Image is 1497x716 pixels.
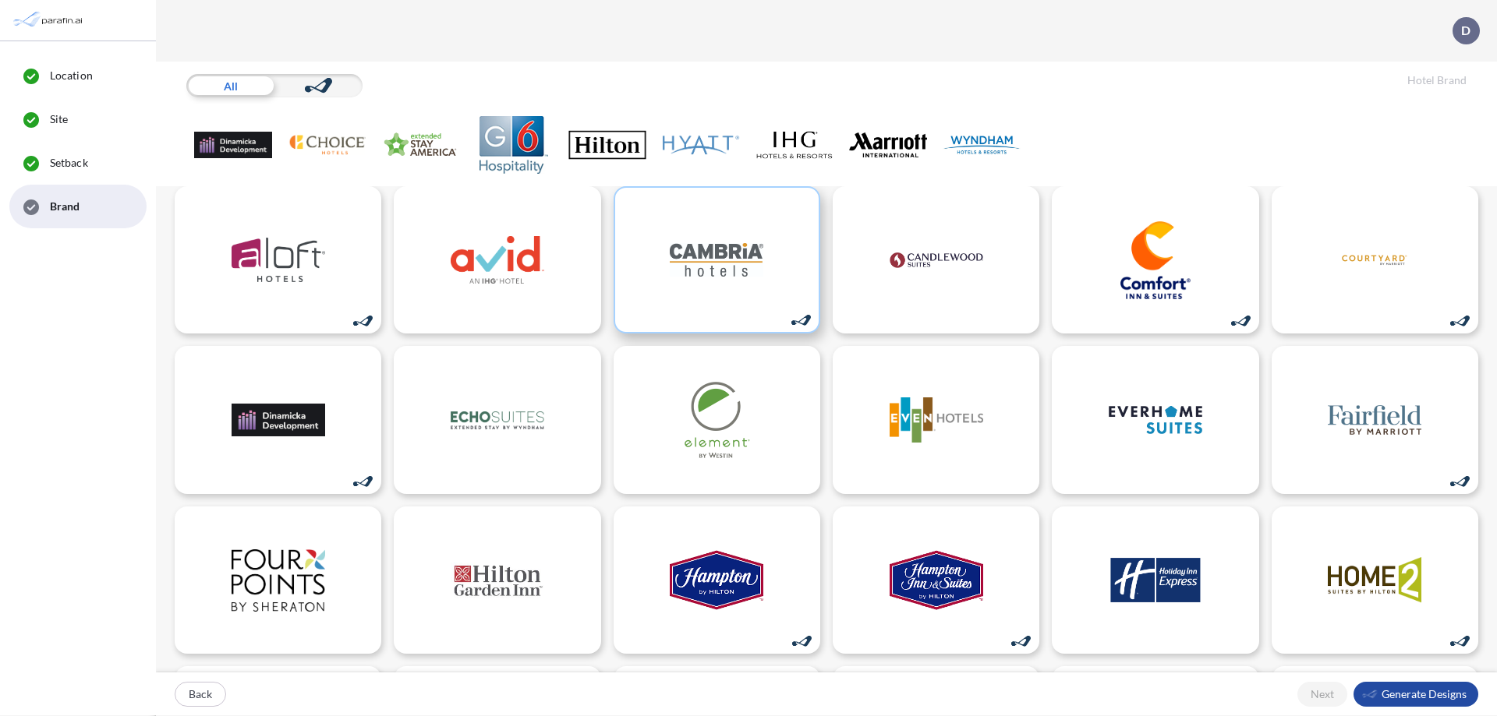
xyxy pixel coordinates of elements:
[232,381,325,459] img: logo
[670,381,763,459] img: logo
[232,541,325,619] img: logo
[943,116,1021,174] img: Wyndham
[50,111,68,127] span: Site
[1407,74,1467,87] h5: Hotel Brand
[1109,541,1202,619] img: logo
[451,541,544,619] img: logo
[890,541,983,619] img: logo
[1354,682,1478,707] button: Generate Designs
[849,116,927,174] img: Marriott
[1109,221,1202,299] img: logo
[189,686,212,702] p: Back
[288,116,366,174] img: Choice
[1328,381,1421,459] img: logo
[194,116,272,174] img: .Dev Family
[670,541,763,619] img: logo
[1362,687,1378,701] img: smallLogo-95f25c18.png
[890,221,983,299] img: logo
[1328,221,1421,299] img: logo
[1109,381,1202,459] img: logo
[232,221,325,299] img: logo
[756,116,833,174] img: IHG
[175,682,226,707] button: Back
[451,381,544,459] img: logo
[890,381,983,459] img: logo
[475,116,553,174] img: G6 Hospitality
[381,116,459,174] img: Extended Stay America
[1461,23,1470,37] p: D
[50,199,80,214] span: Brand
[662,116,740,174] img: Hyatt
[50,68,93,83] span: Location
[1328,541,1421,619] img: logo
[186,74,274,97] div: All
[50,155,88,171] span: Setback
[670,221,763,299] img: logo
[451,221,544,299] img: logo
[1382,686,1467,702] p: Generate Designs
[568,116,646,174] img: Hilton
[12,5,87,34] img: Parafin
